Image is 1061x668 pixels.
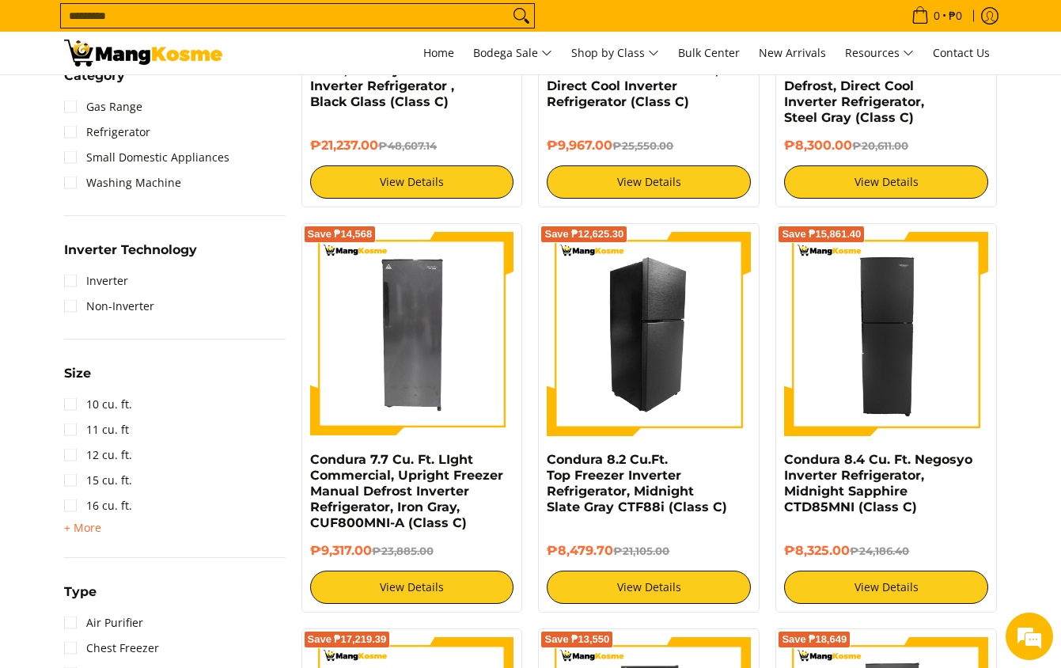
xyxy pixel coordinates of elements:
[308,230,373,239] span: Save ₱14,568
[238,32,998,74] nav: Main Menu
[310,232,514,436] img: Condura 7.7 Cu. Ft. LIght Commercial, Upright Freezer Manual Defrost Inverter Refrigerator, Iron ...
[547,571,751,604] a: View Details
[946,10,964,21] span: ₱0
[933,45,990,60] span: Contact Us
[547,232,751,436] img: Condura 8.2 Cu.Ft. Top Freezer Inverter Refrigerator, Midnight Slate Gray CTF88i (Class C) - 0
[925,32,998,74] a: Contact Us
[547,165,751,199] a: View Details
[784,452,972,514] a: Condura 8.4 Cu. Ft. Negosyo Inverter Refrigerator, Midnight Sapphire CTD85MNI (Class C)
[670,32,748,74] a: Bulk Center
[784,571,988,604] a: View Details
[310,138,514,154] h6: ₱21,237.00
[64,170,181,195] a: Washing Machine
[308,635,387,644] span: Save ₱17,219.39
[563,32,667,74] a: Shop by Class
[784,165,988,199] a: View Details
[64,367,91,392] summary: Open
[613,545,669,557] del: ₱21,105.00
[64,610,143,636] a: Air Purifier
[547,138,751,154] h6: ₱9,967.00
[784,138,988,154] h6: ₱8,300.00
[931,10,942,21] span: 0
[782,230,861,239] span: Save ₱15,861.40
[64,244,197,256] span: Inverter Technology
[678,45,740,60] span: Bulk Center
[64,636,159,661] a: Chest Freezer
[64,493,132,518] a: 16 cu. ft.
[310,165,514,199] a: View Details
[64,70,125,82] span: Category
[64,120,150,145] a: Refrigerator
[64,442,132,468] a: 12 cu. ft.
[64,586,97,610] summary: Open
[64,586,97,598] span: Type
[64,94,142,120] a: Gas Range
[310,543,514,559] h6: ₱9,317.00
[8,432,301,488] textarea: Type your message and hit 'Enter'
[64,417,129,442] a: 11 cu. ft
[378,139,437,152] del: ₱48,607.14
[372,545,434,557] del: ₱23,885.00
[837,32,922,74] a: Resources
[260,8,297,46] div: Minimize live chat window
[571,44,659,63] span: Shop by Class
[64,518,101,537] summary: Open
[852,139,908,152] del: ₱20,611.00
[784,47,949,125] a: Condura 7.7 Cu. Ft. 5.3Gi-E - Standard Semi-Auto Defrost, Direct Cool Inverter Refrigerator, Stee...
[544,230,623,239] span: Save ₱12,625.30
[784,232,988,436] img: Condura 8.4 Cu. Ft. Negosyo Inverter Refrigerator, Midnight Sapphire CTD85MNI (Class C)
[759,45,826,60] span: New Arrivals
[850,545,909,557] del: ₱24,186.40
[547,47,718,109] a: Condura 5.3Gi-E 8.7 Cu.Ft. Two Door Manual Defrost, Direct Cool Inverter Refrigerator (Class C)
[310,47,468,109] a: Condura 21 Cu.Ft. No Frost, Side by Side Auto Inverter Refrigerator , Black Glass (Class C)
[310,452,503,530] a: Condura 7.7 Cu. Ft. LIght Commercial, Upright Freezer Manual Defrost Inverter Refrigerator, Iron ...
[64,244,197,268] summary: Open
[64,70,125,94] summary: Open
[64,145,229,170] a: Small Domestic Appliances
[64,522,101,534] span: + More
[64,367,91,380] span: Size
[473,44,552,63] span: Bodega Sale
[64,294,154,319] a: Non-Inverter
[782,635,847,644] span: Save ₱18,649
[64,268,128,294] a: Inverter
[547,452,727,514] a: Condura 8.2 Cu.Ft. Top Freezer Inverter Refrigerator, Midnight Slate Gray CTF88i (Class C)
[784,543,988,559] h6: ₱8,325.00
[64,40,222,66] img: Class C Home &amp; Business Appliances: Up to 70% Off l Mang Kosme
[465,32,560,74] a: Bodega Sale
[509,4,534,28] button: Search
[415,32,462,74] a: Home
[310,571,514,604] a: View Details
[92,199,218,359] span: We're online!
[612,139,673,152] del: ₱25,550.00
[64,392,132,417] a: 10 cu. ft.
[907,7,967,25] span: •
[82,89,266,109] div: Chat with us now
[751,32,834,74] a: New Arrivals
[423,45,454,60] span: Home
[544,635,609,644] span: Save ₱13,550
[64,468,132,493] a: 15 cu. ft.
[547,543,751,559] h6: ₱8,479.70
[845,44,914,63] span: Resources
